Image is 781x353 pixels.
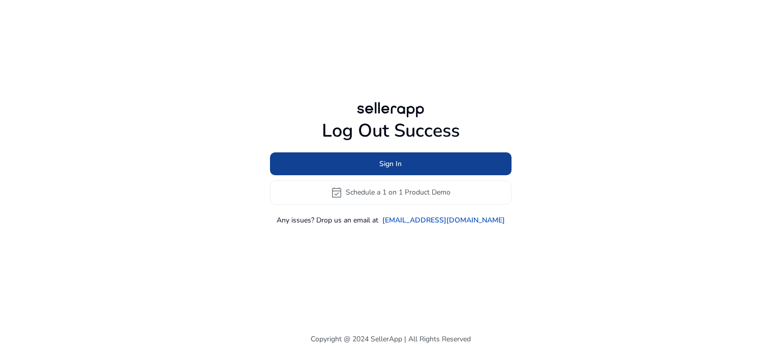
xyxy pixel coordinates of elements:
button: event_availableSchedule a 1 on 1 Product Demo [270,180,512,205]
p: Any issues? Drop us an email at [277,215,378,226]
span: event_available [331,186,343,199]
a: [EMAIL_ADDRESS][DOMAIN_NAME] [382,215,505,226]
h1: Log Out Success [270,120,512,142]
span: Sign In [379,158,402,169]
button: Sign In [270,152,512,175]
